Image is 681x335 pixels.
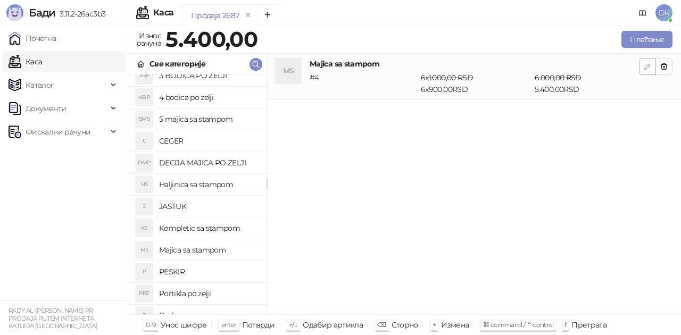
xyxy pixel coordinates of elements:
[310,58,639,70] h4: Majica sa stampom
[241,11,255,20] button: remove
[535,73,581,82] span: 6.000,00 RSD
[153,9,173,17] div: Каса
[242,318,275,332] div: Потврди
[159,198,258,215] h4: JASTUK
[159,176,258,193] h4: Haljinica sa stampom
[136,176,153,193] div: HS
[136,285,153,302] div: PPZ
[159,241,258,258] h4: Majica sa stampom
[136,220,153,237] div: KS
[533,72,641,95] div: 5.400,00 RSD
[9,307,97,330] small: RADY AL-[PERSON_NAME] PR PRODAJA PUTEM INTERNETA KATLEJA [GEOGRAPHIC_DATA]
[161,318,207,332] div: Унос шифре
[136,89,153,106] div: 4BP
[136,263,153,280] div: P
[26,121,90,143] span: Фискални рачуни
[128,74,267,314] div: grid
[159,67,258,84] h4: 3 BODICA PO ZELJI
[433,321,436,329] span: +
[136,307,153,324] div: P
[191,10,239,21] div: Продаја 2687
[221,321,237,329] span: enter
[134,29,163,50] div: Износ рачуна
[159,220,258,237] h4: Kompletic sa stampom
[136,67,153,84] div: 3BP
[165,26,258,52] strong: 5.400,00
[377,321,386,329] span: ⌫
[146,321,155,329] span: 0-9
[136,241,153,258] div: MS
[441,318,469,332] div: Измена
[276,58,301,83] div: MS
[6,4,23,21] img: Logo
[419,72,533,95] div: 6 x 900,00 RSD
[9,28,56,49] a: Почетна
[159,154,258,171] h4: DECIJA MAJICA PO ZELJI
[159,263,258,280] h4: PESKIR
[150,58,205,70] div: Све категорије
[421,73,473,82] span: 6 x 1.000,00 RSD
[159,132,258,149] h4: CEGER
[159,111,258,128] h4: 5 majica sa stampom
[392,318,418,332] div: Сторно
[26,98,66,119] span: Документи
[136,154,153,171] div: DMP
[303,318,363,332] div: Одабир артикла
[159,89,258,106] h4: 4 bodica po zelji
[289,321,297,329] span: ↑/↓
[634,4,651,21] a: Документација
[29,6,55,19] span: Бади
[136,111,153,128] div: 5MS
[257,4,278,26] button: Add tab
[26,74,54,96] span: Каталог
[159,285,258,302] h4: Portikla po zelji
[136,132,153,149] div: C
[9,51,42,72] a: Каса
[483,321,554,329] span: ⌘ command / ⌃ control
[55,9,105,19] span: 3.11.2-26ac3b3
[571,318,607,332] div: Претрага
[308,72,419,95] div: # 4
[136,198,153,215] div: J
[655,4,672,21] span: DK
[621,31,672,48] button: Плаћање
[159,307,258,324] h4: Puzle
[564,321,566,329] span: f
